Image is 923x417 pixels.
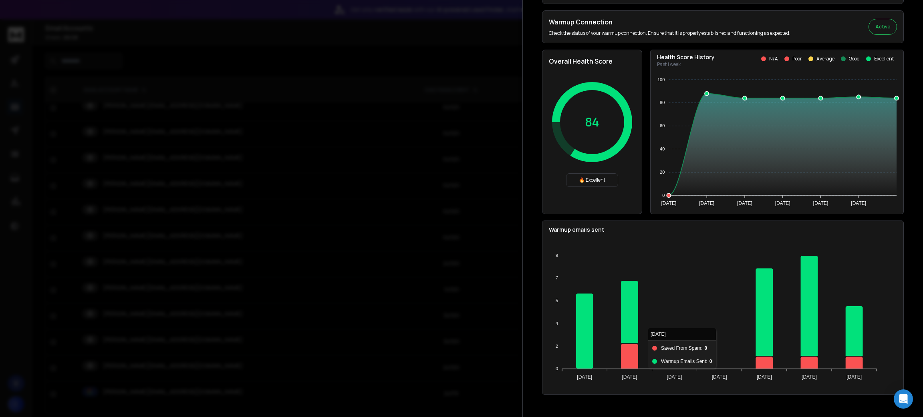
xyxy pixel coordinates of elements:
tspan: [DATE] [737,200,752,206]
p: Poor [792,56,802,62]
p: Average [816,56,834,62]
tspan: [DATE] [802,374,817,380]
tspan: 7 [556,275,558,280]
tspan: [DATE] [622,374,637,380]
tspan: [DATE] [712,374,727,380]
p: Health Score History [657,53,715,61]
tspan: 0 [556,366,558,371]
tspan: 20 [660,170,665,174]
tspan: 60 [660,123,665,128]
tspan: 40 [660,146,665,151]
tspan: 2 [556,344,558,349]
tspan: 9 [556,253,558,258]
h2: Overall Health Score [549,56,635,66]
p: N/A [769,56,778,62]
tspan: 80 [660,100,665,105]
p: Warmup emails sent [549,226,897,234]
tspan: [DATE] [851,200,866,206]
p: Excellent [874,56,894,62]
tspan: 0 [662,193,665,198]
tspan: 100 [657,77,665,82]
tspan: [DATE] [661,200,676,206]
tspan: [DATE] [775,200,790,206]
p: Past 1 week [657,61,715,68]
p: Good [849,56,860,62]
div: 🔥 Excellent [566,173,618,187]
tspan: 4 [556,321,558,326]
p: Check the status of your warmup connection. Ensure that it is properly established and functionin... [549,30,790,36]
tspan: [DATE] [846,374,862,380]
p: 84 [585,115,599,129]
tspan: [DATE] [667,374,682,380]
tspan: [DATE] [757,374,772,380]
div: Open Intercom Messenger [894,389,913,409]
tspan: 5 [556,298,558,303]
tspan: [DATE] [699,200,714,206]
tspan: [DATE] [577,374,592,380]
h2: Warmup Connection [549,17,790,27]
tspan: [DATE] [813,200,828,206]
button: Active [869,19,897,35]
